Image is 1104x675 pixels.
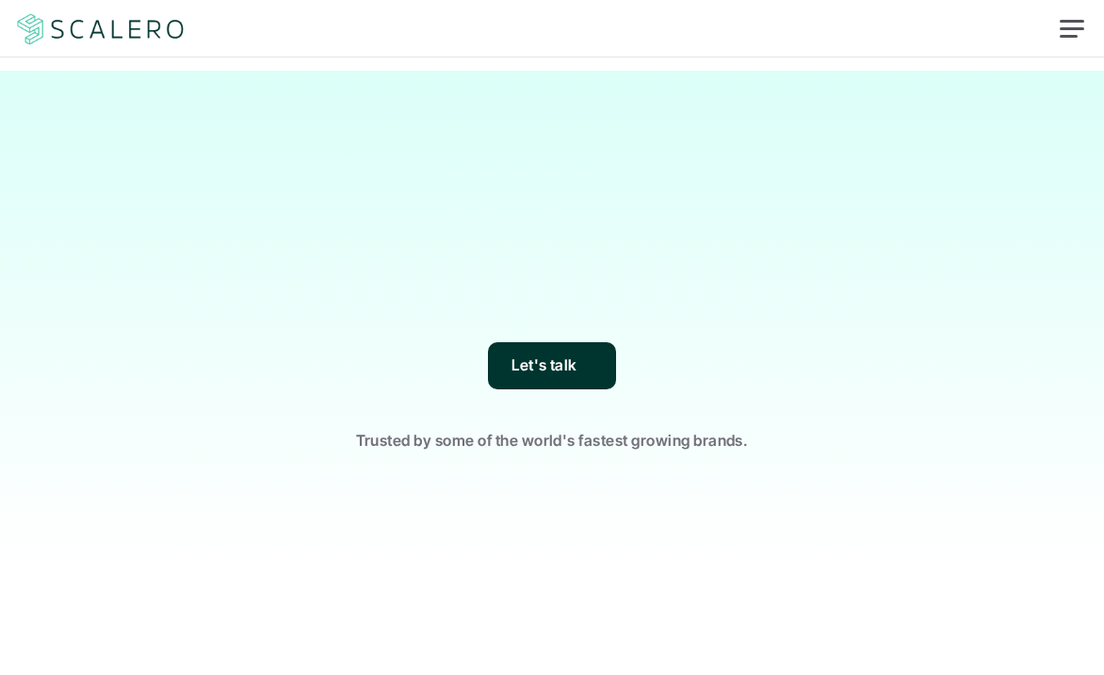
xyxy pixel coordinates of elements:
p: Let's talk [511,354,577,378]
a: Let's talk [488,342,616,389]
p: From strategy to execution, we bring deep expertise in top lifecycle marketing platforms—[DOMAIN_... [246,246,858,342]
h1: The premier lifecycle marketing studio✨ [335,137,769,237]
a: Scalero company logo [14,12,187,46]
img: Scalero company logo [14,11,187,47]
